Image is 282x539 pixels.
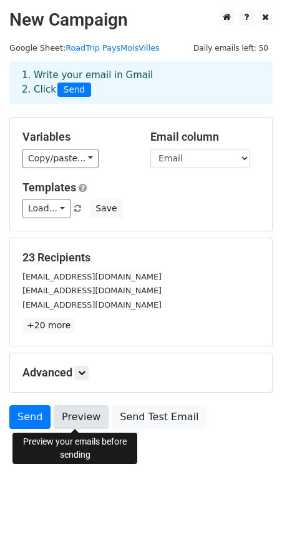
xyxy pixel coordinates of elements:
[22,300,162,310] small: [EMAIL_ADDRESS][DOMAIN_NAME]
[22,149,99,168] a: Copy/paste...
[66,43,160,53] a: RoadTrip PaysMoisVilles
[22,318,75,333] a: +20 more
[189,41,273,55] span: Daily emails left: 50
[22,272,162,281] small: [EMAIL_ADDRESS][DOMAIN_NAME]
[22,181,76,194] a: Templates
[9,405,51,429] a: Send
[9,9,273,31] h2: New Campaign
[57,83,91,98] span: Send
[220,479,282,539] div: Widget de chat
[22,199,70,218] a: Load...
[9,43,160,53] small: Google Sheet:
[12,433,137,464] div: Preview your emails before sending
[54,405,109,429] a: Preview
[22,286,162,295] small: [EMAIL_ADDRESS][DOMAIN_NAME]
[22,366,260,380] h5: Advanced
[12,68,270,97] div: 1. Write your email in Gmail 2. Click
[189,43,273,53] a: Daily emails left: 50
[220,479,282,539] iframe: Chat Widget
[22,251,260,264] h5: 23 Recipients
[90,199,122,218] button: Save
[112,405,207,429] a: Send Test Email
[22,130,132,144] h5: Variables
[150,130,260,144] h5: Email column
